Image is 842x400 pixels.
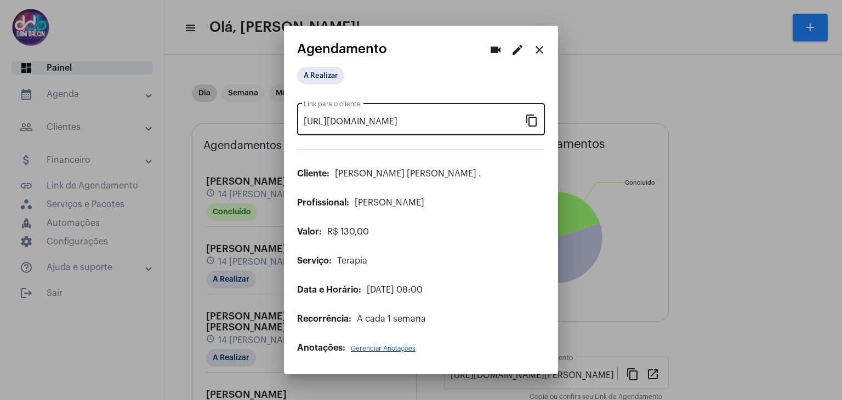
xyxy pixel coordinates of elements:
[351,345,416,352] span: Gerenciar Anotações
[335,169,481,178] span: [PERSON_NAME] [PERSON_NAME] .
[357,315,426,323] span: A cada 1 semana
[297,344,345,352] span: Anotações:
[327,227,369,236] span: R$ 130,00
[297,67,344,84] mat-chip: A Realizar
[297,227,322,236] span: Valor:
[297,42,387,56] span: Agendamento
[297,198,349,207] span: Profissional:
[337,256,367,265] span: Terapia
[297,169,329,178] span: Cliente:
[511,43,524,56] mat-icon: edit
[489,43,502,56] mat-icon: videocam
[367,285,423,294] span: [DATE] 08:00
[297,285,361,294] span: Data e Horário:
[297,315,351,323] span: Recorrência:
[355,198,424,207] span: [PERSON_NAME]
[525,113,538,127] mat-icon: content_copy
[533,43,546,56] mat-icon: close
[304,117,525,127] input: Link
[297,256,332,265] span: Serviço:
